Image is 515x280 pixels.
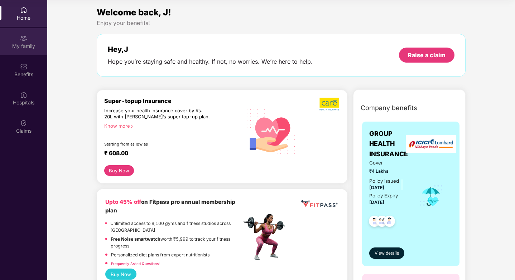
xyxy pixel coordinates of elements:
span: right [130,124,134,128]
b: Upto 45% off [105,198,141,205]
p: worth ₹5,999 to track your fitness progress [111,236,241,250]
img: icon [419,185,443,208]
div: Raise a claim [408,51,446,59]
div: Starting from as low as [104,142,211,147]
span: GROUP HEALTH INSURANCE [369,129,410,159]
img: svg+xml;base64,PHN2ZyBpZD0iQmVuZWZpdHMiIHhtbG5zPSJodHRwOi8vd3d3LnczLm9yZy8yMDAwL3N2ZyIgd2lkdGg9Ij... [20,63,27,70]
img: svg+xml;base64,PHN2ZyB4bWxucz0iaHR0cDovL3d3dy53My5vcmcvMjAwMC9zdmciIHdpZHRoPSI0OC45NDMiIGhlaWdodD... [366,213,383,231]
button: Buy Now [105,269,136,280]
img: svg+xml;base64,PHN2ZyB3aWR0aD0iMjAiIGhlaWdodD0iMjAiIHZpZXdCb3g9IjAgMCAyMCAyMCIgZmlsbD0ibm9uZSIgeG... [20,35,27,42]
img: b5dec4f62d2307b9de63beb79f102df3.png [319,97,340,111]
span: [DATE] [369,200,384,205]
button: Buy Now [104,165,134,176]
img: fppp.png [300,198,339,210]
img: insurerLogo [406,135,456,153]
div: Policy Expiry [369,192,398,200]
div: Super-topup Insurance [104,97,242,104]
img: svg+xml;base64,PHN2ZyBpZD0iSG9zcGl0YWxzIiB4bWxucz0iaHR0cDovL3d3dy53My5vcmcvMjAwMC9zdmciIHdpZHRoPS... [20,91,27,98]
img: svg+xml;base64,PHN2ZyB4bWxucz0iaHR0cDovL3d3dy53My5vcmcvMjAwMC9zdmciIHhtbG5zOnhsaW5rPSJodHRwOi8vd3... [242,101,301,161]
span: Welcome back, J! [97,7,171,18]
p: Unlimited access to 8,100 gyms and fitness studios across [GEOGRAPHIC_DATA] [110,220,241,234]
div: Policy issued [369,177,399,185]
div: Know more [104,123,237,128]
img: svg+xml;base64,PHN2ZyB4bWxucz0iaHR0cDovL3d3dy53My5vcmcvMjAwMC9zdmciIHdpZHRoPSI0OC45MTUiIGhlaWdodD... [373,213,391,231]
span: View details [375,250,399,257]
div: Hope you’re staying safe and healthy. If not, no worries. We’re here to help. [108,58,313,65]
div: Enjoy your benefits! [97,19,466,27]
img: fpp.png [241,212,292,262]
span: Cover [369,159,410,167]
div: Increase your health insurance cover by Rs. 20L with [PERSON_NAME]’s super top-up plan. [104,108,211,120]
span: Company benefits [361,103,417,113]
strong: Free Noise smartwatch [111,236,160,242]
img: svg+xml;base64,PHN2ZyBpZD0iQ2xhaW0iIHhtbG5zPSJodHRwOi8vd3d3LnczLm9yZy8yMDAwL3N2ZyIgd2lkdGg9IjIwIi... [20,119,27,127]
img: svg+xml;base64,PHN2ZyB4bWxucz0iaHR0cDovL3d3dy53My5vcmcvMjAwMC9zdmciIHdpZHRoPSI0OC45NDMiIGhlaWdodD... [381,213,398,231]
a: Frequently Asked Questions! [111,261,160,266]
div: ₹ 608.00 [104,149,235,158]
span: ₹4 Lakhs [369,168,410,175]
p: Personalized diet plans from expert nutritionists [111,251,210,258]
div: Hey, J [108,45,313,54]
button: View details [369,247,404,259]
b: on Fitpass pro annual membership plan [105,198,235,214]
span: [DATE] [369,185,384,190]
img: svg+xml;base64,PHN2ZyBpZD0iSG9tZSIgeG1sbnM9Imh0dHA6Ly93d3cudzMub3JnLzIwMDAvc3ZnIiB3aWR0aD0iMjAiIG... [20,6,27,14]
